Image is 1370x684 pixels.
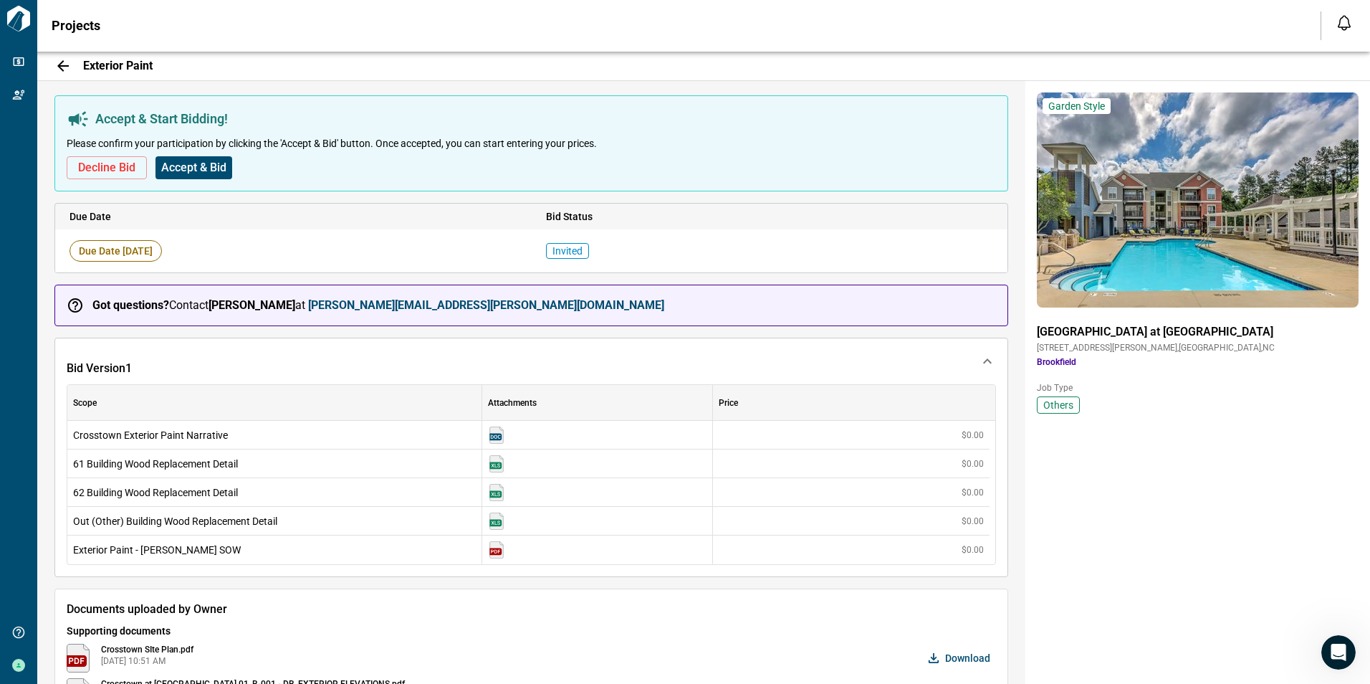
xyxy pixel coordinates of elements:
[962,429,984,441] span: $0.00
[962,544,984,556] span: $0.00
[209,298,295,312] strong: [PERSON_NAME]
[488,455,505,472] img: Buildings 61 Wood Replacement.xlsx
[1333,11,1356,34] button: Open notification feed
[73,514,476,528] span: Out (Other) Building Wood Replacement Detail
[1321,635,1356,670] iframe: Intercom live chat
[73,428,476,442] span: Crosstown Exterior Paint Narrative
[962,516,984,527] span: $0.00
[73,385,97,421] div: Scope
[488,484,505,501] img: Buildings 62 Wood Replacement.xlsx
[925,644,996,673] button: Download
[73,485,476,500] span: 62 Building Wood Replacement Detail
[488,397,537,409] span: Attachments
[161,161,226,175] span: Accept & Bid
[488,513,505,530] img: Out Buildings Wood Replacement.xlsx
[1037,382,1359,394] span: Job Type
[1037,342,1359,353] span: [STREET_ADDRESS][PERSON_NAME] , [GEOGRAPHIC_DATA] , NC
[67,624,996,638] span: Supporting documents
[70,209,517,224] span: Due Date
[55,338,1007,384] div: Bid Version1
[546,243,589,259] span: Invited
[95,112,228,126] span: Accept & Start Bidding!
[962,458,984,470] span: $0.00
[78,161,135,175] span: Decline Bid
[308,298,664,312] a: [PERSON_NAME][EMAIL_ADDRESS][PERSON_NAME][DOMAIN_NAME]
[1037,325,1359,339] span: [GEOGRAPHIC_DATA] at [GEOGRAPHIC_DATA]
[101,644,193,655] span: Crosstown SIte Plan.pdf
[67,644,90,673] img: pdf
[67,601,996,618] span: Documents uploaded by Owner
[52,19,100,33] span: Projects
[70,240,162,262] span: Due Date [DATE]
[1048,100,1105,113] span: Garden Style
[67,156,147,179] button: Decline Bid
[1037,92,1359,308] img: property-asset
[67,136,597,151] span: Please confirm your participation by clicking the 'Accept & Bid' button. Once accepted, you can s...
[713,385,990,421] div: Price
[67,385,482,421] div: Scope
[962,487,984,498] span: $0.00
[83,59,153,73] span: Exterior Paint
[1037,356,1359,368] span: Brookfield
[92,298,664,313] span: Contact at
[488,541,505,559] img: SW Paint Specification - Crosstown at Chapel Hill.pdf
[488,427,505,444] img: Crosstown at Chapel Hill Ext. Paint Narrative.docx
[73,457,476,471] span: 61 Building Wood Replacement Detail
[546,209,994,224] span: Bid Status
[73,543,476,557] span: Exterior Paint - [PERSON_NAME] SOW
[101,655,193,667] span: [DATE] 10:51 AM
[67,361,132,376] span: Bid Version 1
[92,298,169,312] strong: Got questions?
[719,385,738,421] div: Price
[155,156,232,179] button: Accept & Bid
[945,651,990,665] span: Download
[1043,398,1073,412] span: Others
